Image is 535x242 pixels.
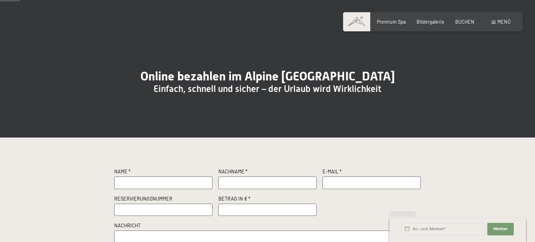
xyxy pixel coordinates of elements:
[218,195,317,204] label: Betrag in € *
[493,226,508,232] span: Weiter
[140,69,395,83] span: Online bezahlen im Alpine [GEOGRAPHIC_DATA]
[377,19,406,25] a: Premium Spa
[455,19,474,25] a: BUCHEN
[114,222,421,231] label: Nachricht
[114,195,212,204] label: Reservierungsnummer
[487,223,514,235] button: Weiter
[114,168,212,177] label: Name *
[323,168,421,177] label: E-Mail *
[417,19,444,25] a: Bildergalerie
[389,211,416,216] span: Schnellanfrage
[497,19,511,25] span: Menü
[218,168,317,177] label: Nachname *
[154,84,381,94] span: Einfach, schnell und sicher – der Urlaub wird Wirklichkeit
